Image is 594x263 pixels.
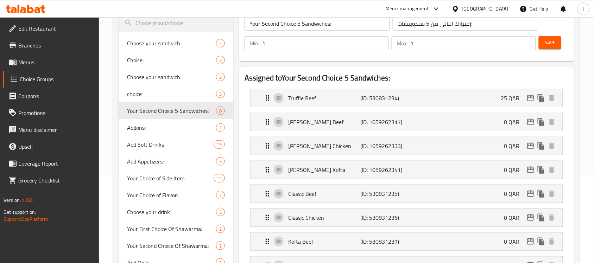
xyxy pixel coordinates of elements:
[360,118,409,126] p: (ID: 1059262317)
[504,118,525,126] p: 0 QAR
[251,209,563,226] div: Expand
[536,141,546,151] button: duplicate
[216,107,225,115] div: Choices
[536,236,546,247] button: duplicate
[3,121,99,138] a: Menu disclaimer
[216,57,225,64] span: 2
[249,39,259,47] p: Min:
[546,93,557,103] button: delete
[3,172,99,189] a: Grocery Checklist
[18,159,94,168] span: Coverage Report
[245,110,569,134] li: Expand
[216,73,225,81] div: Choices
[127,242,216,250] span: Your Second Choice Of Shawarma:
[216,157,225,166] div: Choices
[525,117,536,127] button: edit
[18,58,94,66] span: Menus
[119,119,233,136] div: Addons:1
[251,137,563,155] div: Expand
[245,230,569,254] li: Expand
[288,190,360,198] p: Classic Beef
[288,94,360,102] p: Truffle Beef
[462,5,508,13] div: [GEOGRAPHIC_DATA]
[360,142,409,150] p: (ID: 1059262333)
[127,140,213,149] span: Add Soft Drinks
[3,37,99,54] a: Branches
[216,40,225,47] span: 2
[245,158,569,182] li: Expand
[216,191,225,199] div: Choices
[20,75,94,83] span: Choice Groups
[3,155,99,172] a: Coverage Report
[216,225,225,233] div: Choices
[216,208,225,216] div: Choices
[216,90,225,98] div: Choices
[119,35,233,52] div: Choose your sandwich2
[251,113,563,131] div: Expand
[504,190,525,198] p: 0 QAR
[127,225,216,233] span: Your First Choice Of Shawarma:
[216,209,225,216] span: 5
[3,104,99,121] a: Promotions
[119,52,233,69] div: Choice:2
[4,214,48,224] a: Support.OpsPlatform
[525,236,536,247] button: edit
[127,157,216,166] span: Add Appetizers:
[536,117,546,127] button: duplicate
[216,124,225,131] span: 1
[119,170,233,187] div: Your Choice of Side Item:11
[127,107,216,115] span: Your Second Choice 5 Sandwiches:
[245,182,569,206] li: Expand
[3,138,99,155] a: Upsell
[18,92,94,100] span: Coupons
[546,117,557,127] button: delete
[4,195,21,205] span: Version:
[245,86,569,110] li: Expand
[119,136,233,153] div: Add Soft Drinks15
[360,190,409,198] p: (ID: 530831235)
[504,142,525,150] p: 0 QAR
[127,90,216,98] span: choice
[214,175,225,182] span: 11
[127,39,216,47] span: Choose your sandwich
[214,140,225,149] div: Choices
[288,237,360,246] p: Kofta Beef
[504,237,525,246] p: 0 QAR
[216,242,225,250] div: Choices
[3,54,99,71] a: Menus
[216,192,225,199] span: 7
[18,41,94,50] span: Branches
[3,88,99,104] a: Coupons
[216,74,225,81] span: 2
[216,91,225,97] span: 3
[245,73,569,83] h2: Assigned to Your Second Choice 5 Sandwiches:
[360,213,409,222] p: (ID: 530831236)
[3,20,99,37] a: Edit Restaurant
[386,5,429,13] div: Menu-management
[119,187,233,204] div: Your Choice of Flavor:7
[525,141,536,151] button: edit
[18,24,94,33] span: Edit Restaurant
[127,123,216,132] span: Addons:
[245,134,569,158] li: Expand
[245,206,569,230] li: Expand
[546,141,557,151] button: delete
[288,118,360,126] p: [PERSON_NAME] Beef
[216,243,225,249] span: 2
[288,142,360,150] p: [PERSON_NAME] Chicken
[3,71,99,88] a: Choice Groups
[251,161,563,179] div: Expand
[525,188,536,199] button: edit
[119,204,233,220] div: Choose your drink5
[216,123,225,132] div: Choices
[119,237,233,254] div: Your Second Choice Of Shawarma:2
[546,212,557,223] button: delete
[216,39,225,47] div: Choices
[119,85,233,102] div: choice3
[18,126,94,134] span: Menu disclaimer
[504,213,525,222] p: 0 QAR
[536,93,546,103] button: duplicate
[216,226,225,232] span: 2
[501,94,525,102] p: 25 QAR
[288,213,360,222] p: Classic Chicken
